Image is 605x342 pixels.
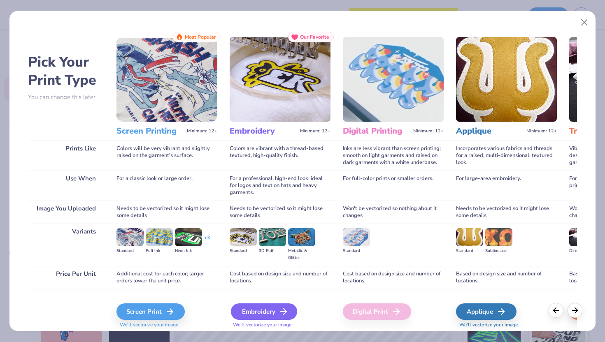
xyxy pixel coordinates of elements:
[300,128,330,134] span: Minimum: 12+
[577,15,592,30] button: Close
[175,247,202,254] div: Neon Ink
[456,37,557,122] img: Applique
[343,201,444,224] div: Won't be vectorized so nothing about it changes
[230,141,330,171] div: Colors are vibrant with a thread-based textured, high-quality finish.
[456,141,557,171] div: Incorporates various fabrics and threads for a raised, multi-dimensional, textured look.
[116,303,185,320] div: Screen Print
[456,201,557,224] div: Needs to be vectorized so it might lose some details
[28,94,104,101] p: You can change this later.
[343,171,444,201] div: For full-color prints or smaller orders.
[116,266,217,289] div: Additional cost for each color; larger orders lower the unit price.
[230,171,330,201] div: For a professional, high-end look; ideal for logos and text on hats and heavy garments.
[485,247,512,254] div: Sublimated
[456,247,483,254] div: Standard
[485,228,512,246] img: Sublimated
[343,126,410,136] h3: Digital Printing
[456,266,557,289] div: Based on design size and number of locations.
[28,53,104,89] h2: Pick Your Print Type
[116,126,184,136] h3: Screen Printing
[569,228,596,246] img: Direct-to-film
[230,201,330,224] div: Needs to be vectorized so it might lose some details
[456,126,523,136] h3: Applique
[146,247,173,254] div: Puff Ink
[343,37,444,122] img: Digital Printing
[259,228,286,246] img: 3D Puff
[116,141,217,171] div: Colors will be very vibrant and slightly raised on the garment's surface.
[343,247,370,254] div: Standard
[456,321,557,328] span: We'll vectorize your image.
[28,224,104,266] div: Variants
[230,228,257,246] img: Standard
[456,303,517,320] div: Applique
[175,228,202,246] img: Neon Ink
[343,266,444,289] div: Cost based on design size and number of locations.
[116,201,217,224] div: Needs to be vectorized so it might lose some details
[288,247,315,261] div: Metallic & Glitter
[116,321,217,328] span: We'll vectorize your image.
[231,303,297,320] div: Embroidery
[204,234,210,248] div: + 3
[230,266,330,289] div: Cost based on design size and number of locations.
[230,321,330,328] span: We'll vectorize your image.
[116,37,217,122] img: Screen Printing
[456,171,557,201] div: For large-area embroidery.
[300,34,329,40] span: Our Favorite
[413,128,444,134] span: Minimum: 12+
[28,201,104,224] div: Image You Uploaded
[230,126,297,136] h3: Embroidery
[116,228,144,246] img: Standard
[288,228,315,246] img: Metallic & Glitter
[28,141,104,171] div: Prints Like
[28,266,104,289] div: Price Per Unit
[185,34,216,40] span: Most Popular
[343,228,370,246] img: Standard
[187,128,217,134] span: Minimum: 12+
[259,247,286,254] div: 3D Puff
[343,303,411,320] div: Digital Print
[456,228,483,246] img: Standard
[28,171,104,201] div: Use When
[116,247,144,254] div: Standard
[569,247,596,254] div: Direct-to-film
[526,128,557,134] span: Minimum: 12+
[230,247,257,254] div: Standard
[116,171,217,201] div: For a classic look or large order.
[230,37,330,122] img: Embroidery
[146,228,173,246] img: Puff Ink
[343,141,444,171] div: Inks are less vibrant than screen printing; smooth on light garments and raised on dark garments ...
